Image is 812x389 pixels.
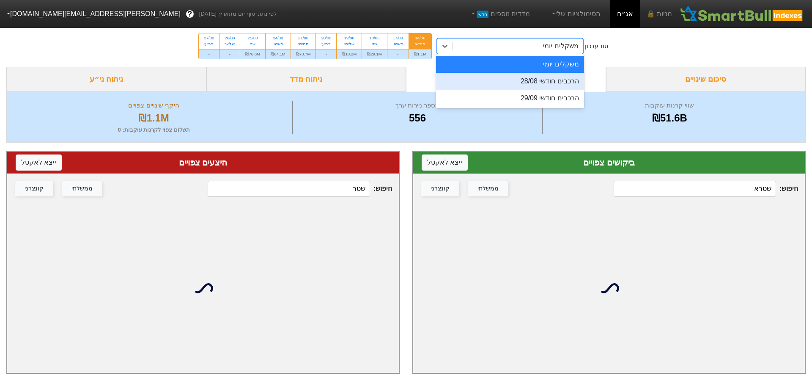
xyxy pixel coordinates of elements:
[199,49,219,59] div: -
[240,49,265,59] div: ₪76.6M
[337,49,362,59] div: ₪10.2M
[392,35,403,41] div: 17/08
[468,181,508,196] button: ממשלתי
[15,181,53,196] button: קונצרני
[422,154,468,171] button: ייצא לאקסל
[206,67,406,92] div: ניתוח מדד
[436,56,584,73] div: משקלים יומי
[17,101,290,110] div: היקף שינויים צפויים
[614,181,798,197] span: חיפוש :
[291,49,316,59] div: ₪73.7M
[316,49,336,59] div: -
[421,181,459,196] button: קונצרני
[342,35,357,41] div: 19/08
[219,49,240,59] div: -
[409,49,431,59] div: ₪1.1M
[208,181,370,197] input: 371 רשומות...
[342,41,357,47] div: שלישי
[585,42,608,51] div: סוג עדכון
[545,101,795,110] div: שווי קרנות עוקבות
[367,35,382,41] div: 18/08
[599,278,619,298] img: loading...
[321,35,331,41] div: 20/08
[204,41,214,47] div: רביעי
[17,110,290,126] div: ₪1.1M
[295,110,540,126] div: 556
[543,41,578,51] div: משקלים יומי
[271,35,285,41] div: 24/08
[25,184,44,193] div: קונצרני
[204,35,214,41] div: 27/08
[271,41,285,47] div: ראשון
[6,67,206,92] div: ניתוח ני״ע
[547,6,604,22] a: הסימולציות שלי
[296,41,311,47] div: חמישי
[295,101,540,110] div: מספר ניירות ערך
[387,49,409,59] div: -
[225,35,235,41] div: 26/08
[414,41,426,47] div: חמישי
[436,73,584,90] div: הרכבים חודשי 28/08
[16,154,62,171] button: ייצא לאקסל
[321,41,331,47] div: רביעי
[71,184,93,193] div: ממשלתי
[187,8,192,20] span: ?
[225,41,235,47] div: שלישי
[414,35,426,41] div: 14/08
[406,67,606,92] div: ביקושים והיצעים צפויים
[431,184,450,193] div: קונצרני
[392,41,403,47] div: ראשון
[362,49,387,59] div: ₪29.1M
[606,67,806,92] div: סיכום שינויים
[477,11,488,18] span: חדש
[422,156,796,169] div: ביקושים צפויים
[614,181,776,197] input: 205 רשומות...
[466,6,533,22] a: מדדים נוספיםחדש
[436,90,584,107] div: הרכבים חודשי 29/09
[193,278,213,298] img: loading...
[477,184,499,193] div: ממשלתי
[199,10,277,18] span: לפי נתוני סוף יום מתאריך [DATE]
[62,181,102,196] button: ממשלתי
[17,126,290,134] div: תשלום צפוי לקרנות עוקבות : 0
[545,110,795,126] div: ₪51.6B
[679,6,805,22] img: SmartBull
[296,35,311,41] div: 21/08
[245,35,260,41] div: 25/08
[245,41,260,47] div: שני
[16,156,390,169] div: היצעים צפויים
[208,181,392,197] span: חיפוש :
[266,49,291,59] div: ₪64.1M
[367,41,382,47] div: שני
